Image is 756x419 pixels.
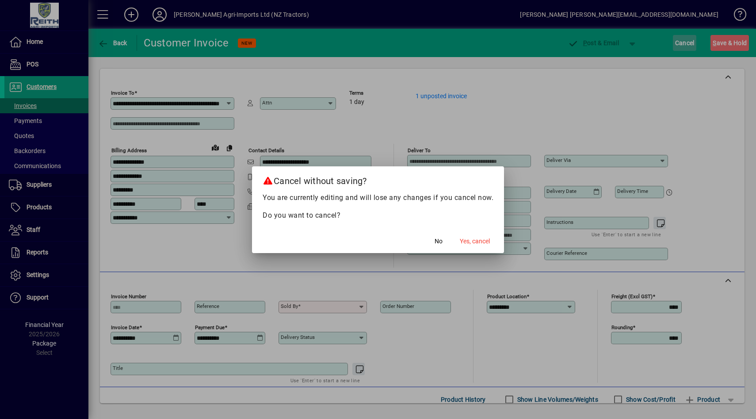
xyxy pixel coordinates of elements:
[263,192,493,203] p: You are currently editing and will lose any changes if you cancel now.
[252,166,504,192] h2: Cancel without saving?
[435,237,443,246] span: No
[456,234,493,250] button: Yes, cancel
[263,210,493,221] p: Do you want to cancel?
[460,237,490,246] span: Yes, cancel
[424,234,453,250] button: No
